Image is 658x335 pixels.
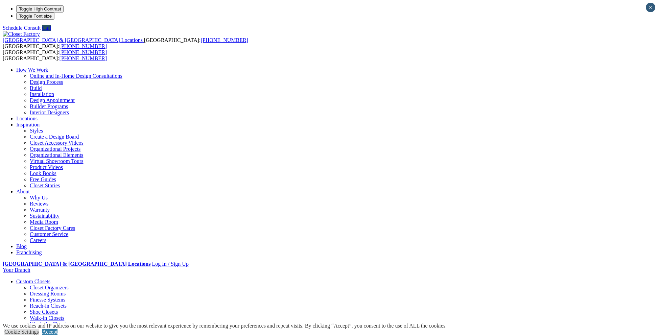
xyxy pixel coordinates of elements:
[30,73,122,79] a: Online and In-Home Design Consultations
[3,25,41,31] a: Schedule Consult
[30,219,58,225] a: Media Room
[30,152,83,158] a: Organizational Elements
[30,91,54,97] a: Installation
[16,249,42,255] a: Franchising
[30,285,69,290] a: Closet Organizers
[201,37,248,43] a: [PHONE_NUMBER]
[30,303,67,309] a: Reach-in Closets
[16,279,50,284] a: Custom Closets
[19,6,61,11] span: Toggle High Contrast
[30,158,84,164] a: Virtual Showroom Tours
[30,309,58,315] a: Shoe Closets
[30,291,66,296] a: Dressing Rooms
[30,213,60,219] a: Sustainability
[30,321,68,327] a: Wardrobe Closets
[30,97,75,103] a: Design Appointment
[30,170,56,176] a: Look Books
[646,3,655,12] button: Close
[30,297,65,303] a: Finesse Systems
[3,49,107,61] span: [GEOGRAPHIC_DATA]: [GEOGRAPHIC_DATA]:
[30,315,64,321] a: Walk-in Closets
[30,231,68,237] a: Customer Service
[30,225,75,231] a: Closet Factory Cares
[16,116,38,121] a: Locations
[30,164,63,170] a: Product Videos
[16,189,30,194] a: About
[30,176,56,182] a: Free Guides
[60,55,107,61] a: [PHONE_NUMBER]
[16,243,27,249] a: Blog
[16,67,48,73] a: How We Work
[30,195,48,200] a: Why Us
[16,122,40,127] a: Inspiration
[3,37,248,49] span: [GEOGRAPHIC_DATA]: [GEOGRAPHIC_DATA]:
[3,31,40,37] img: Closet Factory
[30,79,63,85] a: Design Process
[3,37,143,43] span: [GEOGRAPHIC_DATA] & [GEOGRAPHIC_DATA] Locations
[16,13,54,20] button: Toggle Font size
[16,5,64,13] button: Toggle High Contrast
[60,43,107,49] a: [PHONE_NUMBER]
[30,110,69,115] a: Interior Designers
[30,128,43,134] a: Styles
[60,49,107,55] a: [PHONE_NUMBER]
[3,267,30,273] a: Your Branch
[30,103,68,109] a: Builder Programs
[3,261,150,267] a: [GEOGRAPHIC_DATA] & [GEOGRAPHIC_DATA] Locations
[3,323,447,329] div: We use cookies and IP address on our website to give you the most relevant experience by remember...
[30,207,50,213] a: Warranty
[30,85,42,91] a: Build
[30,183,60,188] a: Closet Stories
[30,140,84,146] a: Closet Accessory Videos
[30,146,80,152] a: Organizational Projects
[42,25,51,31] a: Call
[30,134,79,140] a: Create a Design Board
[4,329,39,335] a: Cookie Settings
[30,237,46,243] a: Careers
[3,37,144,43] a: [GEOGRAPHIC_DATA] & [GEOGRAPHIC_DATA] Locations
[152,261,188,267] a: Log In / Sign Up
[19,14,52,19] span: Toggle Font size
[30,201,48,207] a: Reviews
[42,329,57,335] a: Accept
